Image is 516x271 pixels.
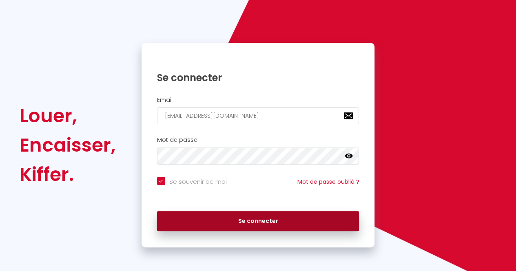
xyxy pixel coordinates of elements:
[297,178,359,186] a: Mot de passe oublié ?
[20,130,116,160] div: Encaisser,
[157,97,359,104] h2: Email
[20,101,116,130] div: Louer,
[157,71,359,84] h1: Se connecter
[20,160,116,189] div: Kiffer.
[7,3,31,28] button: Ouvrir le widget de chat LiveChat
[157,211,359,231] button: Se connecter
[157,107,359,124] input: Ton Email
[157,137,359,143] h2: Mot de passe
